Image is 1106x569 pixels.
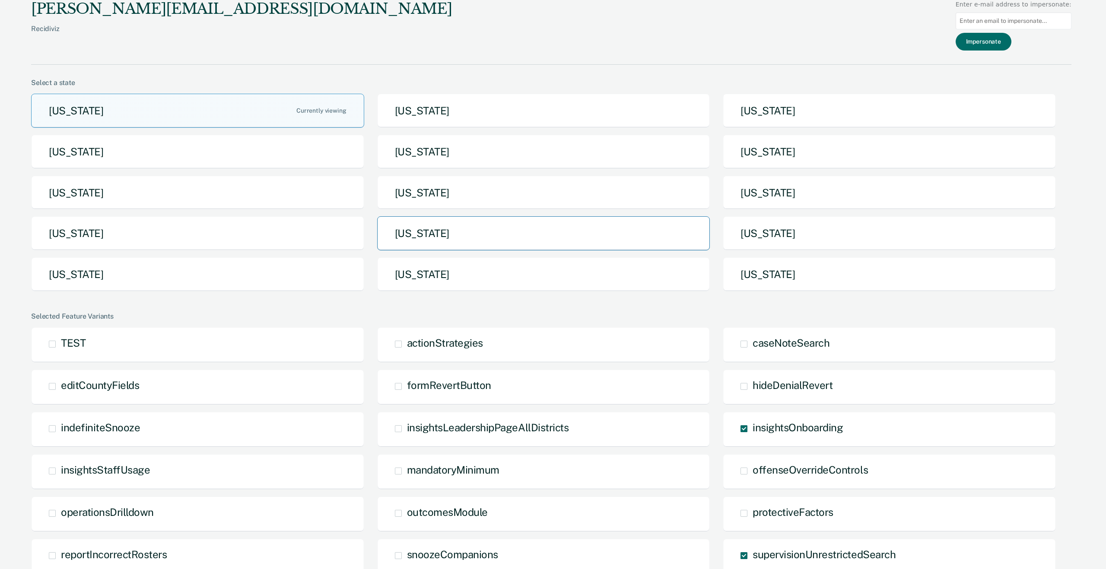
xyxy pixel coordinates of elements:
[31,216,364,250] button: [US_STATE]
[723,135,1056,169] button: [US_STATE]
[31,79,1071,87] div: Select a state
[407,506,488,518] span: outcomesModule
[753,379,833,391] span: hideDenialRevert
[377,135,710,169] button: [US_STATE]
[31,25,452,47] div: Recidiviz
[61,337,86,349] span: TEST
[377,176,710,210] button: [US_STATE]
[753,337,829,349] span: caseNoteSearch
[407,464,499,476] span: mandatoryMinimum
[61,464,150,476] span: insightsStaffUsage
[723,94,1056,128] button: [US_STATE]
[753,421,843,433] span: insightsOnboarding
[956,33,1011,51] button: Impersonate
[61,548,167,560] span: reportIncorrectRosters
[31,312,1071,320] div: Selected Feature Variants
[407,548,498,560] span: snoozeCompanions
[407,379,491,391] span: formRevertButton
[377,216,710,250] button: [US_STATE]
[723,216,1056,250] button: [US_STATE]
[956,13,1071,29] input: Enter an email to impersonate...
[377,257,710,291] button: [US_STATE]
[753,548,896,560] span: supervisionUnrestrictedSearch
[377,94,710,128] button: [US_STATE]
[723,257,1056,291] button: [US_STATE]
[31,176,364,210] button: [US_STATE]
[753,506,833,518] span: protectiveFactors
[61,506,154,518] span: operationsDrilldown
[407,421,569,433] span: insightsLeadershipPageAllDistricts
[723,176,1056,210] button: [US_STATE]
[31,135,364,169] button: [US_STATE]
[31,257,364,291] button: [US_STATE]
[407,337,483,349] span: actionStrategies
[31,94,364,128] button: [US_STATE]
[753,464,868,476] span: offenseOverrideControls
[61,421,140,433] span: indefiniteSnooze
[61,379,139,391] span: editCountyFields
